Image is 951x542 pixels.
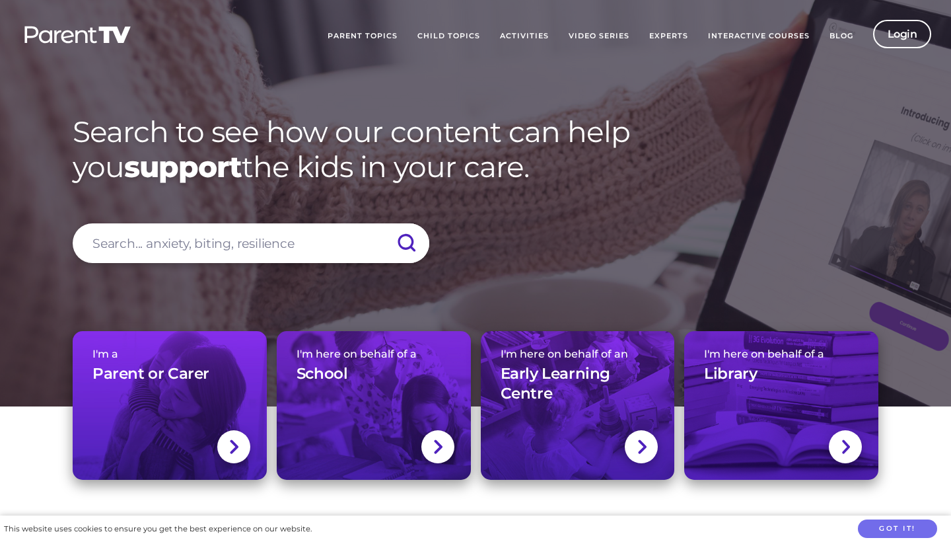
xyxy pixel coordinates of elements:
[684,331,878,480] a: I'm here on behalf of aLibrary
[277,331,471,480] a: I'm here on behalf of aSchool
[4,522,312,536] div: This website uses cookies to ensure you get the best experience on our website.
[229,438,238,455] img: svg+xml;base64,PHN2ZyBlbmFibGUtYmFja2dyb3VuZD0ibmV3IDAgMCAxNC44IDI1LjciIHZpZXdCb3g9IjAgMCAxNC44ID...
[73,223,429,263] input: Search... anxiety, biting, resilience
[704,348,859,360] span: I'm here on behalf of a
[73,331,267,480] a: I'm aParent or Carer
[383,223,429,263] input: Submit
[433,438,442,455] img: svg+xml;base64,PHN2ZyBlbmFibGUtYmFja2dyb3VuZD0ibmV3IDAgMCAxNC44IDI1LjciIHZpZXdCb3g9IjAgMCAxNC44ID...
[407,20,490,53] a: Child Topics
[297,348,451,360] span: I'm here on behalf of a
[841,438,851,455] img: svg+xml;base64,PHN2ZyBlbmFibGUtYmFja2dyb3VuZD0ibmV3IDAgMCAxNC44IDI1LjciIHZpZXdCb3g9IjAgMCAxNC44ID...
[637,438,647,455] img: svg+xml;base64,PHN2ZyBlbmFibGUtYmFja2dyb3VuZD0ibmV3IDAgMCAxNC44IDI1LjciIHZpZXdCb3g9IjAgMCAxNC44ID...
[92,364,209,384] h3: Parent or Carer
[820,20,863,53] a: Blog
[858,520,937,539] button: Got it!
[481,331,675,480] a: I'm here on behalf of anEarly Learning Centre
[318,20,407,53] a: Parent Topics
[297,364,348,384] h3: School
[73,114,878,184] h1: Search to see how our content can help you the kids in your care.
[501,364,655,404] h3: Early Learning Centre
[124,149,242,184] strong: support
[490,20,559,53] a: Activities
[704,364,757,384] h3: Library
[698,20,820,53] a: Interactive Courses
[639,20,698,53] a: Experts
[501,348,655,360] span: I'm here on behalf of an
[92,348,247,360] span: I'm a
[23,25,132,44] img: parenttv-logo-white.4c85aaf.svg
[873,20,932,48] a: Login
[559,20,639,53] a: Video Series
